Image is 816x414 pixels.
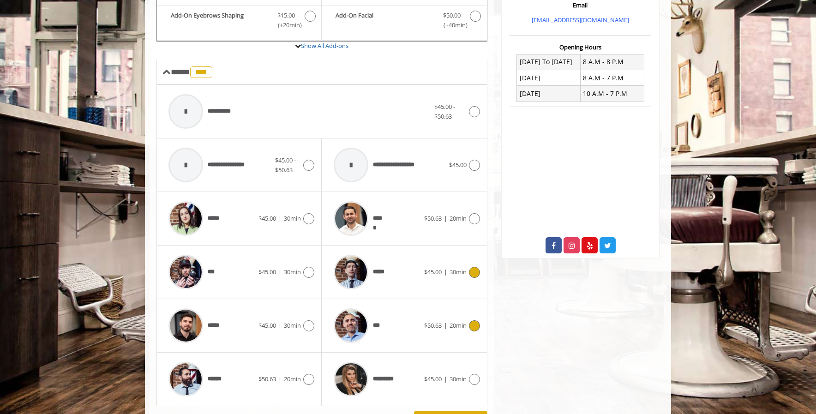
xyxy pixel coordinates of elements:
span: $45.00 - $50.63 [434,102,455,120]
span: (+20min ) [273,20,300,30]
span: $45.00 - $50.63 [275,156,296,174]
span: $45.00 [424,268,442,276]
td: 8 A.M - 7 P.M [580,70,644,86]
span: $50.00 [443,11,461,20]
a: [EMAIL_ADDRESS][DOMAIN_NAME] [532,16,629,24]
span: | [278,321,282,330]
span: $45.00 [258,321,276,330]
span: $50.63 [258,375,276,383]
span: | [444,375,447,383]
span: $15.00 [277,11,295,20]
td: [DATE] [517,70,581,86]
span: 20min [450,214,467,222]
b: Add-On Facial [336,11,433,30]
span: 20min [450,321,467,330]
span: $50.63 [424,214,442,222]
span: | [444,214,447,222]
span: $45.00 [258,268,276,276]
td: 8 A.M - 8 P.M [580,54,644,70]
span: | [278,375,282,383]
span: | [278,268,282,276]
td: [DATE] [517,86,581,102]
b: Add-On Eyebrows Shaping [171,11,268,30]
span: 20min [284,375,301,383]
span: $50.63 [424,321,442,330]
span: | [278,214,282,222]
span: 30min [284,268,301,276]
span: $45.00 [424,375,442,383]
label: Add-On Eyebrows Shaping [162,11,317,32]
span: 30min [284,321,301,330]
td: 10 A.M - 7 P.M [580,86,644,102]
span: | [444,268,447,276]
label: Add-On Facial [326,11,482,32]
span: 30min [284,214,301,222]
span: 30min [450,268,467,276]
span: 30min [450,375,467,383]
span: | [444,321,447,330]
td: [DATE] To [DATE] [517,54,581,70]
span: $45.00 [258,214,276,222]
span: (+40min ) [438,20,465,30]
h3: Opening Hours [510,44,651,50]
h3: Email [512,2,649,8]
a: Show All Add-ons [301,42,348,50]
span: $45.00 [449,161,467,169]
